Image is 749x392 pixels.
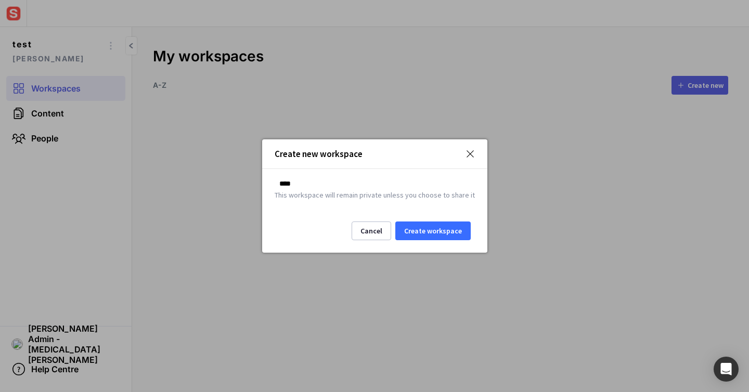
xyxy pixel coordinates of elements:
[352,221,391,240] button: Cancel
[714,357,739,382] div: Open Intercom Messenger
[275,150,453,159] div: Create new workspace
[275,190,475,201] p: This workspace will remain private unless you choose to share it
[395,221,471,240] button: Create workspace
[466,149,475,159] img: icon-outline__close-thin.svg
